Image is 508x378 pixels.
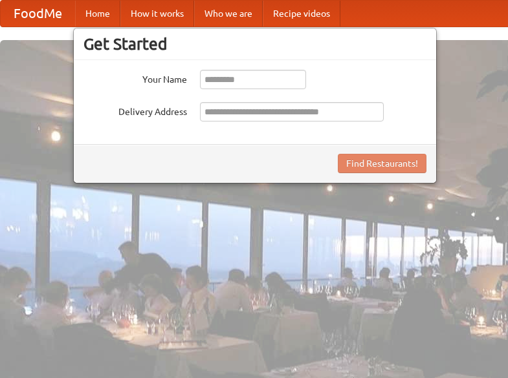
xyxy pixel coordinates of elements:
[263,1,340,26] a: Recipe videos
[83,34,426,54] h3: Get Started
[194,1,263,26] a: Who we are
[75,1,120,26] a: Home
[120,1,194,26] a: How it works
[338,154,426,173] button: Find Restaurants!
[1,1,75,26] a: FoodMe
[83,102,187,118] label: Delivery Address
[83,70,187,86] label: Your Name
